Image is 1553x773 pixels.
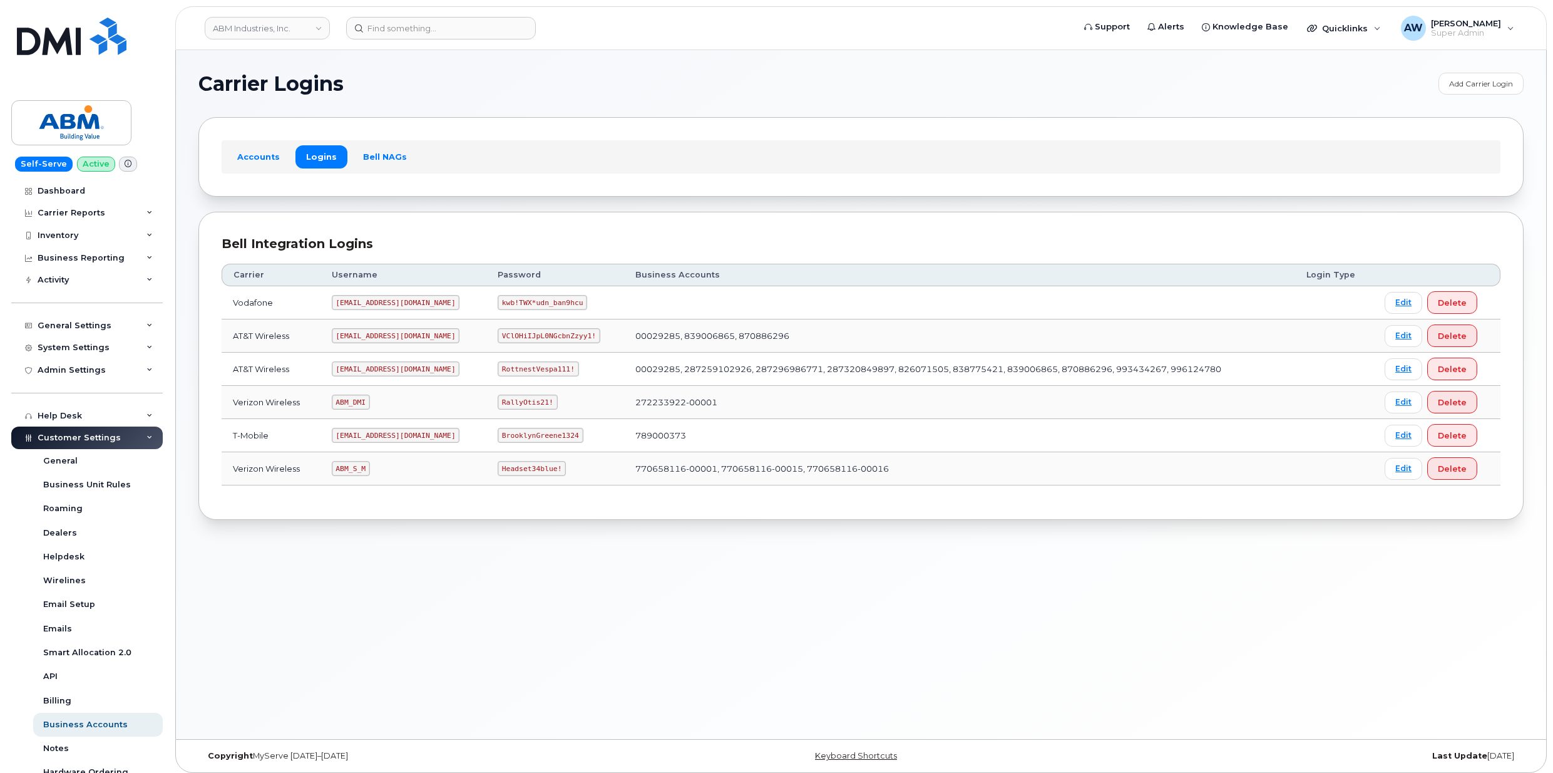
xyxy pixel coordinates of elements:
td: 00029285, 287259102926, 287296986771, 287320849897, 826071505, 838775421, 839006865, 870886296, 9... [624,353,1294,386]
button: Delete [1427,291,1477,314]
div: [DATE] [1082,751,1524,761]
code: ABM_S_M [332,461,370,476]
td: 789000373 [624,419,1294,452]
span: Delete [1438,430,1467,442]
th: Username [320,264,486,286]
code: [EMAIL_ADDRESS][DOMAIN_NAME] [332,361,460,376]
button: Delete [1427,324,1477,347]
code: [EMAIL_ADDRESS][DOMAIN_NAME] [332,328,460,343]
code: BrooklynGreene1324 [498,428,583,443]
span: Delete [1438,330,1467,342]
code: [EMAIL_ADDRESS][DOMAIN_NAME] [332,295,460,310]
code: ABM_DMI [332,395,370,410]
span: Carrier Logins [198,75,344,93]
code: [EMAIL_ADDRESS][DOMAIN_NAME] [332,428,460,443]
td: AT&T Wireless [222,353,320,386]
a: Edit [1385,392,1422,413]
button: Delete [1427,424,1477,447]
th: Business Accounts [624,264,1294,286]
code: RottnestVespa111! [498,361,579,376]
button: Delete [1427,391,1477,413]
button: Delete [1427,457,1477,480]
a: Bell NAGs [352,145,418,168]
code: kwb!TWX*udn_ban9hcu [498,295,587,310]
a: Edit [1385,425,1422,447]
code: VClOHiIJpL0NGcbnZzyy1! [498,328,600,343]
td: AT&T Wireless [222,319,320,353]
code: Headset34blue! [498,461,566,476]
button: Delete [1427,358,1477,380]
span: Delete [1438,463,1467,475]
strong: Copyright [208,751,253,760]
strong: Last Update [1432,751,1487,760]
span: Delete [1438,363,1467,375]
td: 272233922-00001 [624,386,1294,419]
td: 770658116-00001, 770658116-00015, 770658116-00016 [624,452,1294,485]
code: RallyOtis21! [498,395,557,410]
td: 00029285, 839006865, 870886296 [624,319,1294,353]
a: Edit [1385,358,1422,380]
td: Verizon Wireless [222,386,320,419]
a: Keyboard Shortcuts [815,751,897,760]
span: Delete [1438,397,1467,408]
a: Edit [1385,325,1422,347]
div: MyServe [DATE]–[DATE] [198,751,640,761]
div: Bell Integration Logins [222,235,1500,253]
a: Edit [1385,292,1422,314]
a: Logins [295,145,347,168]
td: Vodafone [222,286,320,319]
td: Verizon Wireless [222,452,320,485]
a: Add Carrier Login [1438,73,1524,95]
a: Edit [1385,458,1422,480]
a: Accounts [227,145,290,168]
th: Password [486,264,624,286]
th: Login Type [1295,264,1374,286]
th: Carrier [222,264,320,286]
span: Delete [1438,297,1467,309]
td: T-Mobile [222,419,320,452]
